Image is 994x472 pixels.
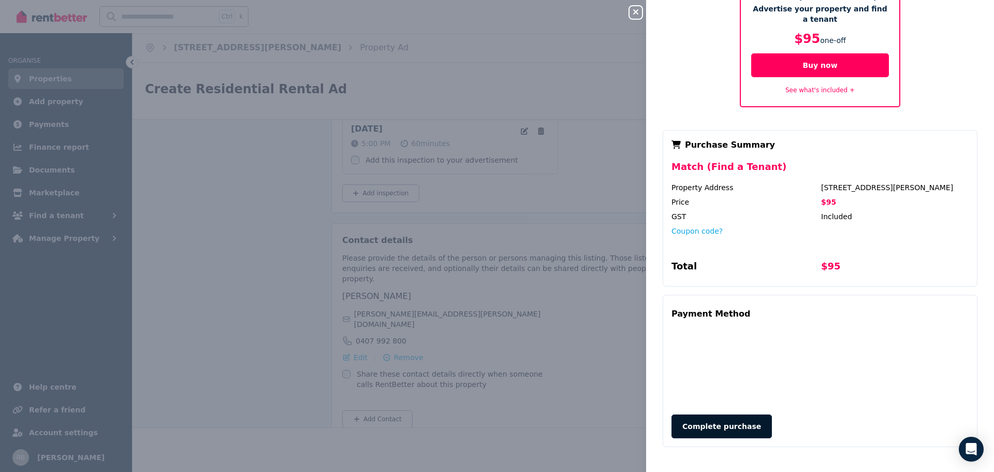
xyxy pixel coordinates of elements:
div: Property Address [671,182,819,193]
div: GST [671,211,819,222]
div: [STREET_ADDRESS][PERSON_NAME] [821,182,969,193]
div: Match (Find a Tenant) [671,160,969,182]
div: Price [671,197,819,207]
div: Payment Method [671,304,750,324]
span: $95 [794,32,820,46]
button: Coupon code? [671,226,723,236]
span: one-off [820,36,846,45]
span: $95 [821,198,836,206]
iframe: Secure payment input frame [669,326,971,404]
div: Open Intercom Messenger [959,437,984,462]
a: See what's included + [785,87,855,94]
p: Advertise your property and find a tenant [751,4,889,24]
div: Included [821,211,969,222]
div: Purchase Summary [671,139,969,151]
button: Buy now [751,53,889,77]
div: Total [671,259,819,278]
div: $95 [821,259,969,278]
button: Complete purchase [671,414,772,438]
